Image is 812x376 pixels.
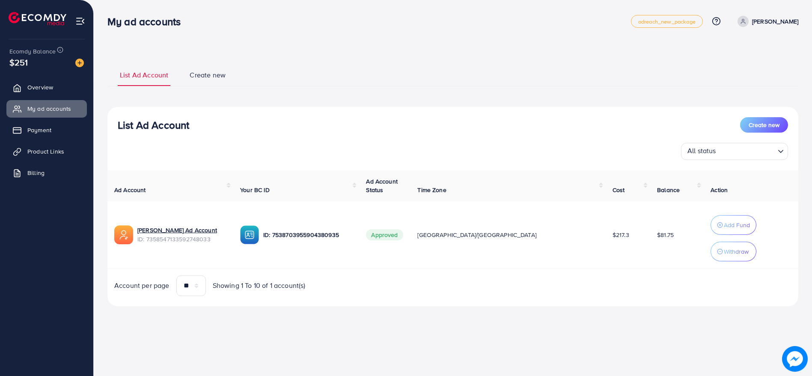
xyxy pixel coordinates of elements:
[240,225,259,244] img: ic-ba-acc.ded83a64.svg
[137,235,226,243] span: ID: 7358547133592748033
[6,100,87,117] a: My ad accounts
[711,186,728,194] span: Action
[613,231,629,239] span: $217.3
[740,117,788,133] button: Create new
[366,177,398,194] span: Ad Account Status
[9,56,28,68] span: $251
[638,19,696,24] span: adreach_new_package
[9,47,56,56] span: Ecomdy Balance
[366,229,403,240] span: Approved
[137,226,226,234] a: [PERSON_NAME] Ad Account
[657,186,680,194] span: Balance
[657,231,674,239] span: $81.75
[782,346,808,372] img: image
[9,12,66,25] img: logo
[213,281,306,290] span: Showing 1 To 10 of 1 account(s)
[27,169,45,177] span: Billing
[6,121,87,139] a: Payment
[114,186,146,194] span: Ad Account
[631,15,703,28] a: adreach_new_package
[27,83,53,92] span: Overview
[240,186,270,194] span: Your BC ID
[107,15,187,28] h3: My ad accounts
[120,70,168,80] span: List Ad Account
[118,119,189,131] h3: List Ad Account
[724,220,750,230] p: Add Fund
[6,143,87,160] a: Product Links
[752,16,798,27] p: [PERSON_NAME]
[27,104,71,113] span: My ad accounts
[711,215,756,235] button: Add Fund
[749,121,779,129] span: Create new
[27,147,64,156] span: Product Links
[6,164,87,181] a: Billing
[719,145,774,158] input: Search for option
[681,143,788,160] div: Search for option
[734,16,798,27] a: [PERSON_NAME]
[613,186,625,194] span: Cost
[263,230,352,240] p: ID: 7538703955904380935
[417,231,536,239] span: [GEOGRAPHIC_DATA]/[GEOGRAPHIC_DATA]
[75,16,85,26] img: menu
[27,126,51,134] span: Payment
[137,226,226,243] div: <span class='underline'>SAADULLAH KHAN Ad Account </span></br>7358547133592748033
[6,79,87,96] a: Overview
[724,246,749,257] p: Withdraw
[686,144,718,158] span: All status
[75,59,84,67] img: image
[417,186,446,194] span: Time Zone
[190,70,226,80] span: Create new
[711,242,756,261] button: Withdraw
[114,281,170,290] span: Account per page
[114,225,133,244] img: ic-ads-acc.e4c84228.svg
